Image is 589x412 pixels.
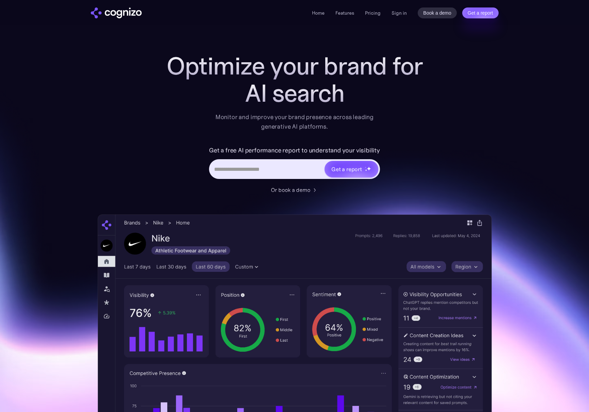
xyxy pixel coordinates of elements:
[367,166,371,171] img: star
[365,167,366,168] img: star
[462,7,499,18] a: Get a report
[91,7,142,18] a: home
[324,160,379,178] a: Get a reportstarstarstar
[392,9,407,17] a: Sign in
[159,80,431,107] div: AI search
[365,10,381,16] a: Pricing
[271,186,310,194] div: Or book a demo
[418,7,457,18] a: Book a demo
[209,145,380,156] label: Get a free AI performance report to understand your visibility
[365,169,367,171] img: star
[331,165,362,173] div: Get a report
[209,145,380,182] form: Hero URL Input Form
[271,186,318,194] a: Or book a demo
[91,7,142,18] img: cognizo logo
[335,10,354,16] a: Features
[211,112,378,131] div: Monitor and improve your brand presence across leading generative AI platforms.
[159,52,431,80] h1: Optimize your brand for
[312,10,325,16] a: Home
